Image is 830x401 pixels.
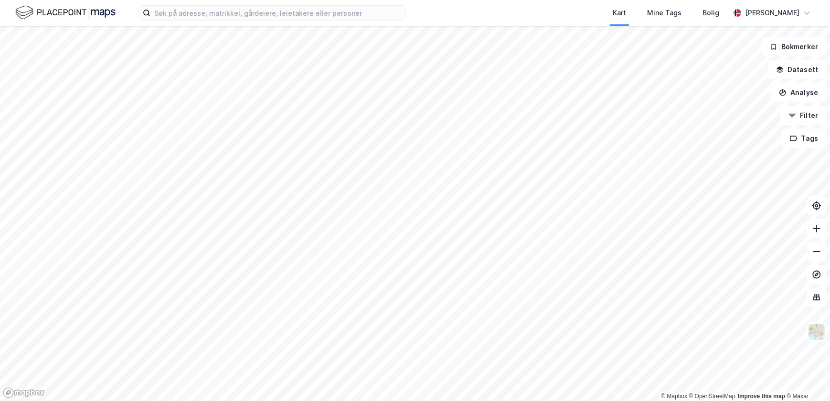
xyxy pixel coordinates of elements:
[15,4,116,21] img: logo.f888ab2527a4732fd821a326f86c7f29.svg
[738,393,785,400] a: Improve this map
[782,129,826,148] button: Tags
[780,106,826,125] button: Filter
[702,7,719,19] div: Bolig
[3,387,45,398] a: Mapbox homepage
[808,323,826,341] img: Z
[745,7,799,19] div: [PERSON_NAME]
[771,83,826,102] button: Analyse
[762,37,826,56] button: Bokmerker
[613,7,626,19] div: Kart
[689,393,735,400] a: OpenStreetMap
[782,355,830,401] iframe: Chat Widget
[647,7,681,19] div: Mine Tags
[150,6,405,20] input: Søk på adresse, matrikkel, gårdeiere, leietakere eller personer
[661,393,687,400] a: Mapbox
[768,60,826,79] button: Datasett
[782,355,830,401] div: Kontrollprogram for chat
